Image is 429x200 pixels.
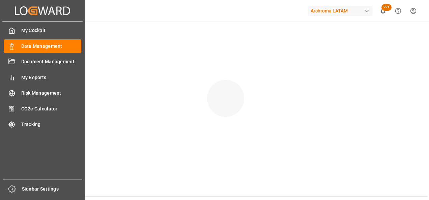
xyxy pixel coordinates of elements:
[375,3,391,19] button: show 100 new notifications
[21,43,82,50] span: Data Management
[381,4,392,11] span: 99+
[21,121,82,128] span: Tracking
[4,24,81,37] a: My Cockpit
[21,74,82,81] span: My Reports
[21,27,82,34] span: My Cockpit
[4,39,81,53] a: Data Management
[4,118,81,131] a: Tracking
[22,186,82,193] span: Sidebar Settings
[21,58,82,65] span: Document Management
[4,102,81,115] a: CO2e Calculator
[4,71,81,84] a: My Reports
[21,105,82,112] span: CO2e Calculator
[391,3,406,19] button: Help Center
[4,87,81,100] a: Risk Management
[4,55,81,68] a: Document Management
[21,90,82,97] span: Risk Management
[308,4,375,17] button: Archroma LATAM
[308,6,373,16] div: Archroma LATAM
